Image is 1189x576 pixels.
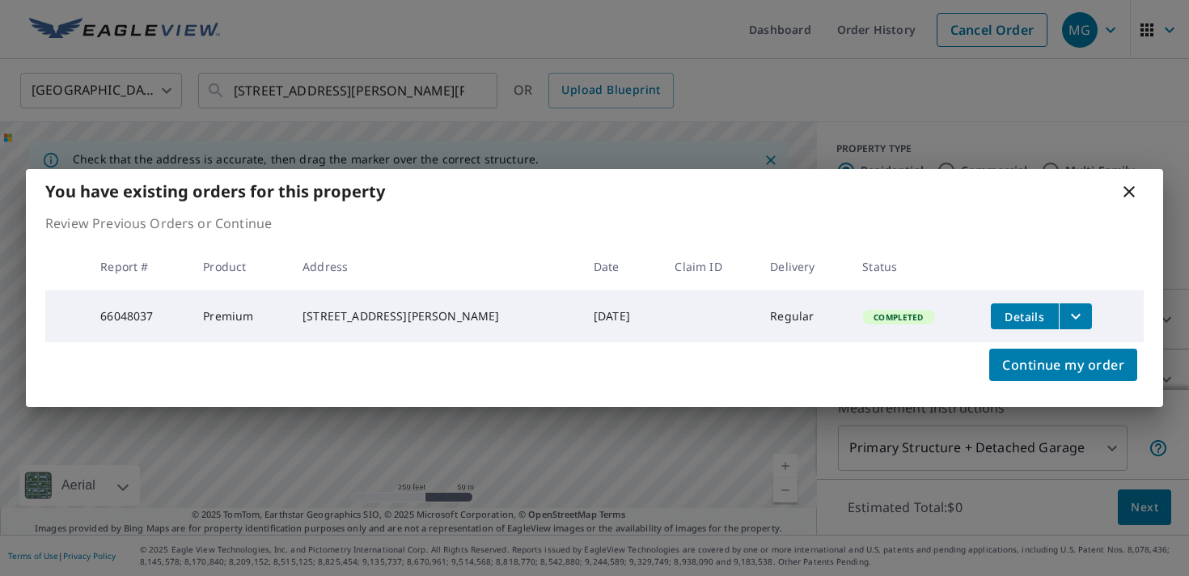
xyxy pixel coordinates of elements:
button: filesDropdownBtn-66048037 [1059,303,1092,329]
div: [STREET_ADDRESS][PERSON_NAME] [303,308,568,324]
button: detailsBtn-66048037 [991,303,1059,329]
button: Continue my order [989,349,1137,381]
p: Review Previous Orders or Continue [45,214,1144,233]
span: Details [1001,309,1049,324]
span: Completed [864,311,933,323]
td: Regular [757,290,849,342]
th: Date [581,243,662,290]
span: Continue my order [1002,354,1124,376]
th: Status [849,243,978,290]
th: Claim ID [662,243,757,290]
th: Address [290,243,581,290]
td: 66048037 [87,290,190,342]
th: Report # [87,243,190,290]
th: Product [190,243,290,290]
td: Premium [190,290,290,342]
td: [DATE] [581,290,662,342]
b: You have existing orders for this property [45,180,385,202]
th: Delivery [757,243,849,290]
